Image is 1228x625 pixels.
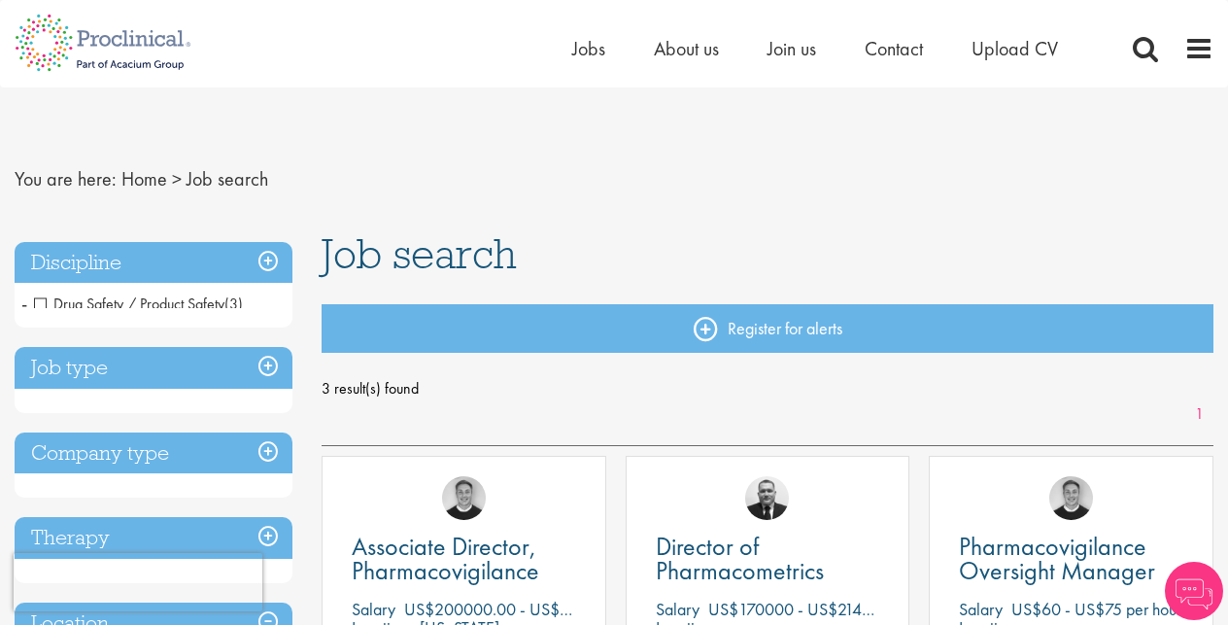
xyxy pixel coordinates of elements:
img: Jakub Hanas [745,476,789,520]
a: Upload CV [972,36,1058,61]
img: Bo Forsen [442,476,486,520]
span: - [21,289,27,318]
a: Jobs [572,36,605,61]
a: Join us [767,36,816,61]
img: Chatbot [1165,562,1223,620]
span: Pharmacovigilance Oversight Manager [959,530,1155,587]
span: > [172,166,182,191]
a: Associate Director, Pharmacovigilance [352,535,576,583]
span: Job search [187,166,268,191]
a: Contact [865,36,923,61]
span: Drug Safety / Product Safety [34,294,224,314]
a: About us [654,36,719,61]
a: Pharmacovigilance Oversight Manager [959,535,1183,583]
span: Director of Pharmacometrics [656,530,824,587]
iframe: reCAPTCHA [14,553,262,611]
a: Director of Pharmacometrics [656,535,880,583]
span: (3) [224,294,243,314]
h3: Therapy [15,517,292,559]
span: Salary [352,598,395,620]
p: US$200000.00 - US$250000.00 per annum [404,598,714,620]
p: US$170000 - US$214900 per annum [708,598,965,620]
a: Register for alerts [322,304,1213,353]
h3: Discipline [15,242,292,284]
img: Bo Forsen [1049,476,1093,520]
span: Job search [322,227,517,280]
p: US$60 - US$75 per hour [1011,598,1181,620]
a: breadcrumb link [121,166,167,191]
span: Associate Director, Pharmacovigilance [352,530,539,587]
span: 3 result(s) found [322,374,1213,403]
span: Salary [656,598,699,620]
h3: Job type [15,347,292,389]
span: Drug Safety / Product Safety [34,294,243,314]
span: Salary [959,598,1003,620]
span: You are here: [15,166,117,191]
a: 1 [1185,403,1213,426]
h3: Company type [15,433,292,474]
